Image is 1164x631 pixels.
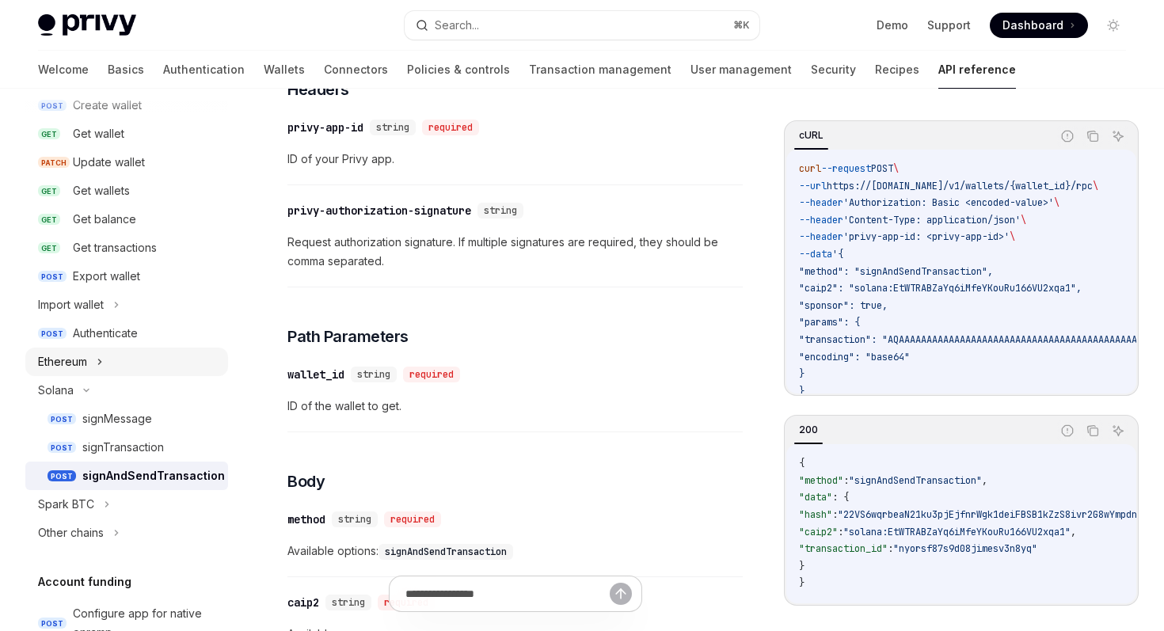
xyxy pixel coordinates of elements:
[38,381,74,400] div: Solana
[838,526,843,538] span: :
[1002,17,1063,33] span: Dashboard
[799,367,805,380] span: }
[287,150,743,169] span: ID of your Privy app.
[38,128,60,140] span: GET
[799,282,1082,295] span: "caip2": "solana:EtWTRABZaYq6iMfeYKouRu166VU2xqa1",
[25,519,228,547] button: Other chains
[982,474,987,487] span: ,
[73,153,145,172] div: Update wallet
[827,180,1093,192] span: https://[DOMAIN_NAME]/v1/wallets/{wallet_id}/rpc
[821,162,871,175] span: --request
[407,51,510,89] a: Policies & controls
[799,385,805,397] span: }
[38,523,104,542] div: Other chains
[799,180,827,192] span: --url
[163,51,245,89] a: Authentication
[378,544,513,560] code: signAndSendTransaction
[287,367,344,382] div: wallet_id
[529,51,671,89] a: Transaction management
[832,508,838,521] span: :
[384,511,441,527] div: required
[287,511,325,527] div: method
[287,233,743,271] span: Request authorization signature. If multiple signatures are required, they should be comma separa...
[405,576,610,611] input: Ask a question...
[25,262,228,291] a: POSTExport wallet
[938,51,1016,89] a: API reference
[843,474,849,487] span: :
[1082,420,1103,441] button: Copy the contents from the code block
[422,120,479,135] div: required
[287,470,325,492] span: Body
[25,120,228,148] a: GETGet wallet
[73,324,138,343] div: Authenticate
[799,474,843,487] span: "method"
[893,162,899,175] span: \
[287,78,349,101] span: Headers
[877,17,908,33] a: Demo
[25,490,228,519] button: Spark BTC
[108,51,144,89] a: Basics
[25,348,228,376] button: Ethereum
[799,560,805,572] span: }
[799,230,843,243] span: --header
[799,576,805,589] span: }
[990,13,1088,38] a: Dashboard
[799,542,888,555] span: "transaction_id"
[733,19,750,32] span: ⌘ K
[1057,420,1078,441] button: Report incorrect code
[843,526,1071,538] span: "solana:EtWTRABZaYq6iMfeYKouRu166VU2xqa1"
[376,121,409,134] span: string
[405,11,759,40] button: Search...⌘K
[799,316,860,329] span: "params": {
[799,491,832,504] span: "data"
[843,196,1054,209] span: 'Authorization: Basic <encoded-value>'
[38,51,89,89] a: Welcome
[1101,13,1126,38] button: Toggle dark mode
[1021,214,1026,226] span: \
[25,177,228,205] a: GETGet wallets
[38,295,104,314] div: Import wallet
[264,51,305,89] a: Wallets
[38,618,67,629] span: POST
[1082,126,1103,146] button: Copy the contents from the code block
[1010,230,1015,243] span: \
[25,376,228,405] button: Solana
[484,204,517,217] span: string
[871,162,893,175] span: POST
[799,457,805,469] span: {
[287,542,743,561] span: Available options:
[25,234,228,262] a: GETGet transactions
[832,491,849,504] span: : {
[893,542,1037,555] span: "nyorsf87s9d08jimesv3n8yq"
[25,205,228,234] a: GETGet balance
[82,466,225,485] div: signAndSendTransaction
[799,508,832,521] span: "hash"
[25,319,228,348] a: POSTAuthenticate
[82,438,164,457] div: signTransaction
[799,351,910,363] span: "encoding": "base64"
[794,420,823,439] div: 200
[25,433,228,462] a: POSTsignTransaction
[1071,526,1076,538] span: ,
[38,572,131,591] h5: Account funding
[799,214,843,226] span: --header
[73,238,157,257] div: Get transactions
[1093,180,1098,192] span: \
[357,368,390,381] span: string
[38,271,67,283] span: POST
[287,397,743,416] span: ID of the wallet to get.
[73,210,136,229] div: Get balance
[1057,126,1078,146] button: Report incorrect code
[403,367,460,382] div: required
[73,124,124,143] div: Get wallet
[38,328,67,340] span: POST
[38,495,94,514] div: Spark BTC
[73,267,140,286] div: Export wallet
[1108,126,1128,146] button: Ask AI
[38,185,60,197] span: GET
[48,442,76,454] span: POST
[48,470,76,482] span: POST
[610,583,632,605] button: Send message
[287,203,471,219] div: privy-authorization-signature
[338,513,371,526] span: string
